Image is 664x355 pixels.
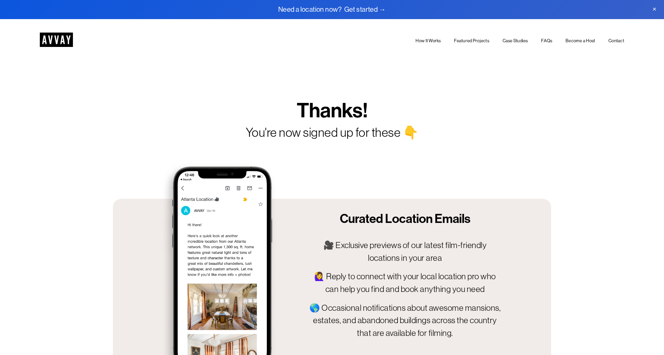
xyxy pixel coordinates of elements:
[186,123,478,142] p: You're now signed up for these 👇
[308,239,503,264] p: 🎥 Exclusive previews of our latest film-friendly locations in your area
[308,270,503,295] p: 🙋‍♀️ Reply to connect with your local location pro who can help you find and book anything you need
[566,37,595,45] a: Become a Host
[210,98,454,123] h1: Thanks!
[541,37,552,45] a: FAQs
[503,37,528,45] a: Case Studies
[308,302,503,340] p: 🌎 Occasional notifications about awesome mansions, estates, and abandoned buildings across the co...
[416,37,441,45] a: How It Works
[454,37,489,45] a: Featured Projects
[40,33,73,47] img: AVVAY - The First Nationwide Location Scouting Co.
[608,37,624,45] a: Contact
[308,211,503,227] h2: Curated Location Emails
